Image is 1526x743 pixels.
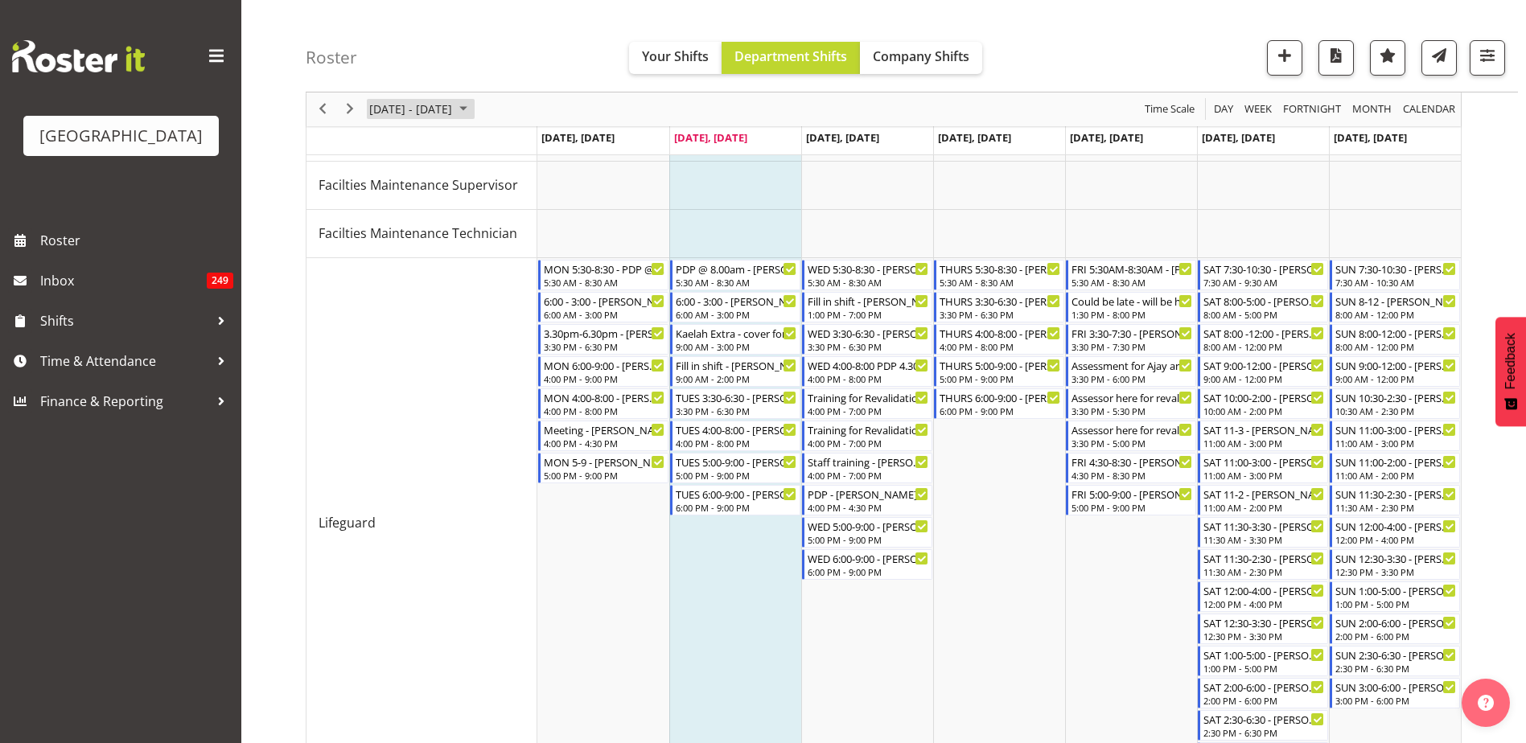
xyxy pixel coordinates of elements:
div: WED 4:00-8:00 PDP 4.30 - [PERSON_NAME] [808,357,928,373]
button: Highlight an important date within the roster. [1370,40,1405,76]
div: Lifeguard"s event - Fill in shift - Mark Lieshout Begin From Tuesday, October 7, 2025 at 9:00:00 ... [670,356,800,387]
div: Lifeguard"s event - FRI 5:30AM-8:30AM - Oliver O'Byrne Begin From Friday, October 10, 2025 at 5:3... [1066,260,1196,290]
div: 5:00 PM - 9:00 PM [940,372,1060,385]
div: Lifeguard"s event - THURS 6:00-9:00 - Noah Lucy Begin From Thursday, October 9, 2025 at 6:00:00 P... [934,388,1064,419]
span: Department Shifts [734,47,847,65]
div: MON 5-9 - [PERSON_NAME] [544,454,664,470]
div: Lifeguard"s event - Training for Revalidation with Felix - Ajay Smith Begin From Wednesday, Octob... [802,388,932,419]
button: October 2025 [367,100,475,120]
div: 11:30 AM - 3:30 PM [1203,533,1324,546]
div: Lifeguard"s event - Assessment for Ajay and Noah - AB Events today Begin From Friday, October 10,... [1066,356,1196,387]
div: previous period [309,92,336,126]
div: 5:00 PM - 9:00 PM [544,469,664,482]
div: Lifeguard"s event - TUES 5:00-9:00 - Sarah Hartstonge Begin From Tuesday, October 7, 2025 at 5:00... [670,453,800,483]
div: Fill in shift - [PERSON_NAME] [808,293,928,309]
button: Filter Shifts [1470,40,1505,76]
div: 1:00 PM - 5:00 PM [1203,662,1324,675]
div: Lifeguard"s event - SAT 12:00-4:00 - Noah Lucy Begin From Saturday, October 11, 2025 at 12:00:00 ... [1198,581,1328,612]
div: Lifeguard"s event - SUN 11:00-2:00 - Tyla Robinson Begin From Sunday, October 12, 2025 at 11:00:0... [1330,453,1460,483]
div: Lifeguard"s event - MON 5-9 - Drew Nielsen Begin From Monday, October 6, 2025 at 5:00:00 PM GMT+1... [538,453,668,483]
div: Assessor here for revalidation - [PERSON_NAME] [1071,389,1192,405]
div: WED 3:30-6:30 - [PERSON_NAME] [808,325,928,341]
div: SUN 10:30-2:30 - [PERSON_NAME] [1335,389,1456,405]
div: WED 5:30-8:30 - [PERSON_NAME] [808,261,928,277]
div: Lifeguard"s event - FRI 5:00-9:00 - Noah Lucy Begin From Friday, October 10, 2025 at 5:00:00 PM G... [1066,485,1196,515]
span: [DATE], [DATE] [806,130,879,145]
div: MON 4:00-8:00 - [PERSON_NAME] [544,389,664,405]
div: Lifeguard"s event - SAT 11:30-2:30 - Drew Nielsen Begin From Saturday, October 11, 2025 at 11:30:... [1198,549,1328,580]
div: SAT 8:00 -12:00 - [PERSON_NAME] [1203,325,1324,341]
span: [DATE], [DATE] [1334,130,1407,145]
div: Lifeguard"s event - SUN 9:00-12:00 - Theo Johnson Begin From Sunday, October 12, 2025 at 9:00:00 ... [1330,356,1460,387]
div: 11:00 AM - 2:00 PM [1203,501,1324,514]
div: 1:00 PM - 5:00 PM [1335,597,1456,610]
button: Download a PDF of the roster according to the set date range. [1318,40,1354,76]
div: Lifeguard"s event - MON 6:00-9:00 - Thomas Butson Begin From Monday, October 6, 2025 at 4:00:00 P... [538,356,668,387]
div: 1:00 PM - 7:00 PM [808,308,928,321]
div: SAT 2:30-6:30 - [PERSON_NAME] [1203,711,1324,727]
div: Assessor here for revalidation - [PERSON_NAME] [1071,421,1192,437]
div: Lifeguard"s event - FRI 3:30-7:30 - Jasika Rohloff Begin From Friday, October 10, 2025 at 3:30:00... [1066,324,1196,355]
div: SAT 12:00-4:00 - [PERSON_NAME] [1203,582,1324,598]
div: Lifeguard"s event - SUN 12:30-3:30 - Theo Johnson Begin From Sunday, October 12, 2025 at 12:30:00... [1330,549,1460,580]
div: 4:00 PM - 7:00 PM [808,437,928,449]
div: SAT 11:30-3:30 - [PERSON_NAME] [1203,518,1324,534]
div: Could be late - will be here when he can - [PERSON_NAME] [1071,293,1192,309]
div: 12:00 PM - 4:00 PM [1335,533,1456,546]
span: calendar [1401,100,1457,120]
span: Company Shifts [873,47,969,65]
div: Lifeguard"s event - SAT 11:30-3:30 - Thomas Butson Begin From Saturday, October 11, 2025 at 11:30... [1198,517,1328,548]
div: Lifeguard"s event - SAT 10:00-2:00 - Kate Meulenbroek Begin From Saturday, October 11, 2025 at 10... [1198,388,1328,419]
div: 11:00 AM - 3:00 PM [1203,469,1324,482]
div: THURS 5:00-9:00 - [PERSON_NAME] [940,357,1060,373]
div: 3:30 PM - 6:30 PM [544,340,664,353]
div: Lifeguard"s event - WED 5:00-9:00 - Riley Crosbie Begin From Wednesday, October 8, 2025 at 5:00:0... [802,517,932,548]
div: Meeting - [PERSON_NAME] [544,421,664,437]
div: 4:00 PM - 4:30 PM [808,501,928,514]
div: 1:30 PM - 8:00 PM [1071,308,1192,321]
div: 3:30 PM - 6:30 PM [676,404,796,417]
div: Lifeguard"s event - Staff training - Noah and Ajay - AB Events today Begin From Wednesday, Octobe... [802,453,932,483]
button: Add a new shift [1267,40,1302,76]
div: TUES 4:00-8:00 - [PERSON_NAME] [676,421,796,437]
div: 12:00 PM - 4:00 PM [1203,597,1324,610]
div: SAT 2:00-6:00 - [PERSON_NAME] [1203,679,1324,695]
div: Lifeguard"s event - WED 6:00-9:00 - Jayden Horsley Begin From Wednesday, October 8, 2025 at 6:00:... [802,549,932,580]
div: 4:30 PM - 8:30 PM [1071,469,1192,482]
div: 11:30 AM - 2:30 PM [1335,501,1456,514]
span: Facilties Maintenance Technician [319,224,517,243]
div: SAT 12:30-3:30 - [PERSON_NAME] [1203,614,1324,630]
div: 3:30 PM - 7:30 PM [1071,340,1192,353]
div: Kaelah Extra - cover for PDPs, CPT and [PERSON_NAME] training planning - [PERSON_NAME] [676,325,796,341]
div: FRI 5:30AM-8:30AM - [PERSON_NAME] [1071,261,1192,277]
div: 3:30 PM - 6:00 PM [1071,372,1192,385]
div: Lifeguard"s event - SUN 8:00-12:00 - Oliver O'Byrne Begin From Sunday, October 12, 2025 at 8:00:0... [1330,324,1460,355]
div: TUES 3:30-6:30 - [PERSON_NAME] [676,389,796,405]
div: 5:30 AM - 8:30 AM [1071,276,1192,289]
div: TUES 6:00-9:00 - [PERSON_NAME] [676,486,796,502]
div: Lifeguard"s event - SAT 11-3 - Alex Laverty Begin From Saturday, October 11, 2025 at 11:00:00 AM ... [1198,421,1328,451]
div: 7:30 AM - 10:30 AM [1335,276,1456,289]
div: 3:30 PM - 5:30 PM [1071,404,1192,417]
div: 9:00 AM - 12:00 PM [1335,372,1456,385]
div: 9:00 AM - 3:00 PM [676,340,796,353]
div: 3:30 PM - 6:30 PM [808,340,928,353]
div: Lifeguard"s event - MON 4:00-8:00 - Alex Sansom Begin From Monday, October 6, 2025 at 4:00:00 PM ... [538,388,668,419]
div: SUN 7:30-10:30 - [PERSON_NAME] [1335,261,1456,277]
div: 4:00 PM - 7:00 PM [808,469,928,482]
div: Lifeguard"s event - SUN 12:00-4:00 - Jayden Horsley Begin From Sunday, October 12, 2025 at 12:00:... [1330,517,1460,548]
div: 6:00 PM - 9:00 PM [676,501,796,514]
span: Day [1212,100,1235,120]
div: Lifeguard"s event - Meeting - Lachie Shepherd Begin From Monday, October 6, 2025 at 4:00:00 PM GM... [538,421,668,451]
div: 2:00 PM - 6:00 PM [1335,630,1456,642]
span: Month [1351,100,1393,120]
div: 3.30pm-6.30pm - [PERSON_NAME] [544,325,664,341]
img: Rosterit website logo [12,40,145,72]
div: Lifeguard"s event - SUN 3:00-6:00 - Braedyn Dykes Begin From Sunday, October 12, 2025 at 3:00:00 ... [1330,678,1460,708]
div: 12:30 PM - 3:30 PM [1203,630,1324,642]
div: 2:00 PM - 6:00 PM [1203,694,1324,707]
td: Facilties Maintenance Supervisor resource [306,162,537,210]
div: Lifeguard"s event - THURS 5:30-8:30 - Alex Laverty Begin From Thursday, October 9, 2025 at 5:30:0... [934,260,1064,290]
div: WED 5:00-9:00 - [PERSON_NAME] [808,518,928,534]
div: Lifeguard"s event - 6:00 - 3:00 - Finn Edwards Begin From Tuesday, October 7, 2025 at 6:00:00 AM ... [670,292,800,322]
